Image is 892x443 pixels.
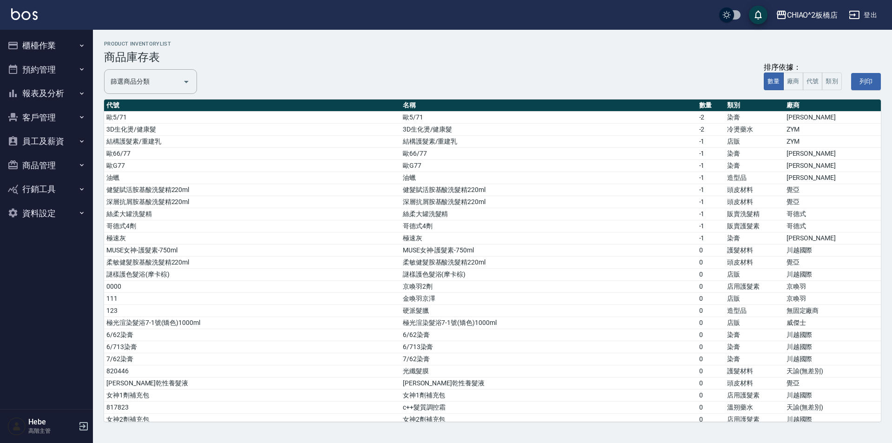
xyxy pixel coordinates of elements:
[400,160,697,172] td: 歐G77
[104,124,400,136] td: 3D生化燙/健康髮
[784,160,881,172] td: [PERSON_NAME]
[104,220,400,232] td: 哥德式4劑
[725,232,784,245] td: 染膏
[725,293,784,305] td: 店販
[400,172,697,184] td: 油蠟
[104,281,400,293] td: 0000
[104,414,400,426] td: 女神2劑補充包
[784,402,881,414] td: 天諭(無差別)
[725,365,784,377] td: 護髮材料
[697,112,725,124] td: -2
[725,390,784,402] td: 店用護髮素
[784,257,881,269] td: 覺亞
[400,208,697,220] td: 絲柔大罐洗髮精
[784,232,881,245] td: [PERSON_NAME]
[4,81,89,106] button: 報表及分析
[104,390,400,402] td: 女神1劑補充包
[784,414,881,426] td: 川越國際
[400,184,697,196] td: 健髮賦活胺基酸洗髮精220ml
[725,317,784,329] td: 店販
[104,257,400,269] td: 柔敏健髮胺基酸洗髮精220ml
[400,329,697,341] td: 6/62染膏
[784,377,881,390] td: 覺亞
[784,281,881,293] td: 京喚羽
[784,245,881,257] td: 川越國際
[400,99,697,112] th: 名稱
[697,353,725,365] td: 0
[697,172,725,184] td: -1
[697,305,725,317] td: 0
[104,136,400,148] td: 結構護髮素/重建乳
[784,353,881,365] td: 川越國際
[697,124,725,136] td: -2
[784,341,881,353] td: 川越國際
[697,220,725,232] td: -1
[697,196,725,208] td: -1
[725,136,784,148] td: 店販
[400,220,697,232] td: 哥德式4劑
[784,184,881,196] td: 覺亞
[4,177,89,201] button: 行銷工具
[725,112,784,124] td: 染膏
[845,7,881,24] button: 登出
[725,329,784,341] td: 染膏
[400,196,697,208] td: 深層抗屑胺基酸洗髮精220ml
[697,293,725,305] td: 0
[400,269,697,281] td: 謎樣護色髮浴(摩卡棕)
[697,184,725,196] td: -1
[764,73,784,91] button: 數量
[104,148,400,160] td: 歐66/77
[104,160,400,172] td: 歐G77
[784,390,881,402] td: 川越國際
[400,245,697,257] td: MUSE女神-護髮素-750ml
[400,402,697,414] td: c++髮質調控霜
[725,160,784,172] td: 染膏
[784,148,881,160] td: [PERSON_NAME]
[104,341,400,353] td: 6/713染膏
[4,58,89,82] button: 預約管理
[7,417,26,436] img: Person
[400,414,697,426] td: 女神2劑補充包
[104,293,400,305] td: 111
[725,305,784,317] td: 造型品
[697,377,725,390] td: 0
[400,112,697,124] td: 歐5/71
[725,245,784,257] td: 護髮材料
[400,136,697,148] td: 結構護髮素/重建乳
[725,402,784,414] td: 溫朔藥水
[697,257,725,269] td: 0
[784,172,881,184] td: [PERSON_NAME]
[104,245,400,257] td: MUSE女神-護髮素-750ml
[784,136,881,148] td: ZYM
[104,196,400,208] td: 深層抗屑胺基酸洗髮精220ml
[104,99,400,112] th: 代號
[787,9,838,21] div: CHIAO^2板橋店
[784,124,881,136] td: ZYM
[803,73,823,91] button: 代號
[851,73,881,90] button: 列印
[764,63,842,73] div: 排序依據：
[400,293,697,305] td: 金喚羽京澤
[697,365,725,377] td: 0
[104,353,400,365] td: 7/62染膏
[104,112,400,124] td: 歐5/71
[4,201,89,225] button: 資料設定
[104,269,400,281] td: 謎樣護色髮浴(摩卡棕)
[697,99,725,112] th: 數量
[697,160,725,172] td: -1
[400,341,697,353] td: 6/713染膏
[697,317,725,329] td: 0
[784,293,881,305] td: 京喚羽
[697,281,725,293] td: 0
[4,106,89,130] button: 客戶管理
[104,41,881,47] h2: product inventoryList
[400,148,697,160] td: 歐66/77
[104,51,881,64] h3: 商品庫存表
[725,208,784,220] td: 販賣洗髮精
[725,99,784,112] th: 類別
[725,414,784,426] td: 店用護髮素
[697,208,725,220] td: -1
[784,99,881,112] th: 廠商
[697,329,725,341] td: 0
[725,257,784,269] td: 頭皮材料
